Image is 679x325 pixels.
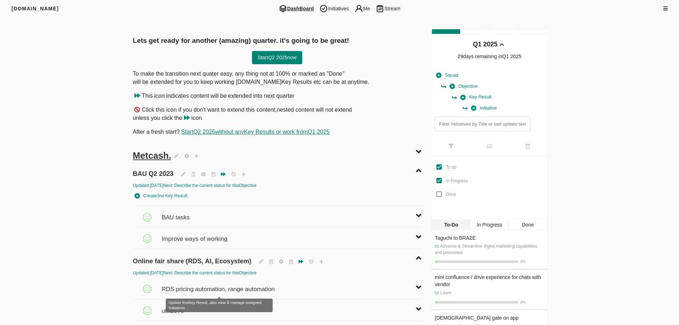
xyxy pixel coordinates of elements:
[446,165,456,170] span: To do
[317,4,351,13] span: Initiatives
[509,219,547,230] div: Done
[133,183,422,189] div: Updated: [DATE] Next: Describe the current status for this Objective
[461,93,492,101] span: Key Result
[473,40,498,49] div: Q1 2025
[279,4,287,13] img: dashboard.png
[133,270,422,276] div: Updated: [DATE] Next: Describe the current status for this Objective
[432,219,470,230] div: To-Do
[470,219,509,230] div: In Progress
[435,234,544,242] div: Taguchi to BRAZE
[435,290,544,296] p: Learn
[446,192,456,197] span: Done
[133,37,349,44] span: Lets get ready for another (amazing) quarter. it's going to be great!
[133,70,422,86] p: To make the transition next quater easy, any thing not at 100% or marked as "Done" will be extend...
[435,274,544,288] div: mini confluence / drive experience for chats with vendor
[133,106,422,122] p: Click this icon if you don't want to extend this content,nested content will not extend unless yo...
[458,54,521,59] span: 29 days remaining in Q1 2025
[459,92,493,103] button: Key Result
[161,300,185,315] span: utilize Ai
[319,4,328,13] img: tic.png
[434,117,530,131] input: Filter Initiatives by Title or last update text
[181,129,330,135] a: StartQ2 2025without anyKey Results or work fromQ1 2025
[471,104,497,112] span: Initiative
[161,228,229,243] span: Improve ways of working
[435,314,544,321] div: [DEMOGRAPHIC_DATA] gate on app
[434,70,460,81] button: Squad
[161,206,191,222] span: BAU tasks
[135,192,187,200] span: Create 3rd Key Result
[133,191,189,202] button: Create3rd Key Result
[133,92,422,100] p: This icon indicates content will be extended into next quarter
[133,151,171,161] span: Metcash.
[373,4,403,13] span: Stream
[133,162,175,178] span: BAU Q2 2023
[469,103,499,114] button: Initiative
[133,128,422,136] p: After a fresh start?
[133,249,253,266] span: Online fair share (RDS, AI, Ecosystem)
[276,4,317,13] span: DashBoard
[446,178,468,183] span: In Progress
[520,300,525,304] span: 0 %
[435,243,544,255] p: Advance & Streamline digital marketing capabilities and processes
[376,4,384,13] img: stream.png
[11,6,59,11] span: [DOMAIN_NAME]
[355,4,363,13] img: me.png
[252,51,302,64] button: StartQ2 2025now
[258,53,297,62] span: Start Q2 2025 now
[448,81,479,92] button: Objective
[352,4,373,13] span: Me
[161,278,276,294] span: RDS pricing automation, range automation
[436,71,458,80] span: Squad
[520,260,525,264] span: 0 %
[450,82,478,91] span: Objective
